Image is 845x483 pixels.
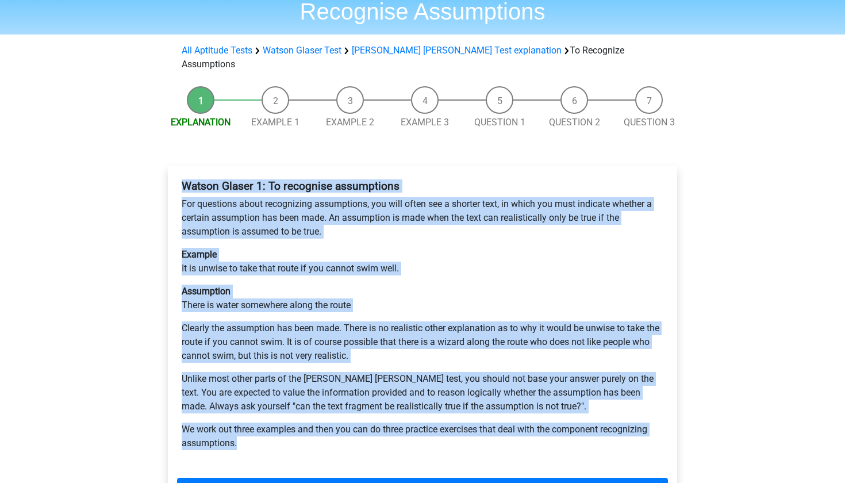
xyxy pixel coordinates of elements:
a: Question 3 [624,117,675,128]
p: We work out three examples and then you can do three practice exercises that deal with the compon... [182,423,663,450]
div: To Recognize Assumptions [177,44,668,71]
a: All Aptitude Tests [182,45,252,56]
p: There is water somewhere along the route [182,285,663,312]
b: Assumption [182,286,231,297]
a: Example 2 [326,117,374,128]
p: For questions about recognizing assumptions, you will often see a shorter text, in which you must... [182,197,663,239]
a: Watson Glaser Test [263,45,341,56]
a: Explanation [171,117,231,128]
a: Question 1 [474,117,525,128]
p: It is unwise to take that route if you cannot swim well. [182,248,663,275]
p: Unlike most other parts of the [PERSON_NAME] [PERSON_NAME] test, you should not base your answer ... [182,372,663,413]
a: Question 2 [549,117,600,128]
b: Example [182,249,217,260]
b: Watson Glaser 1: To recognise assumptions [182,179,400,193]
a: Example 1 [251,117,299,128]
a: [PERSON_NAME] [PERSON_NAME] Test explanation [352,45,562,56]
a: Example 3 [401,117,449,128]
p: Clearly the assumption has been made. There is no realistic other explanation as to why it would ... [182,321,663,363]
